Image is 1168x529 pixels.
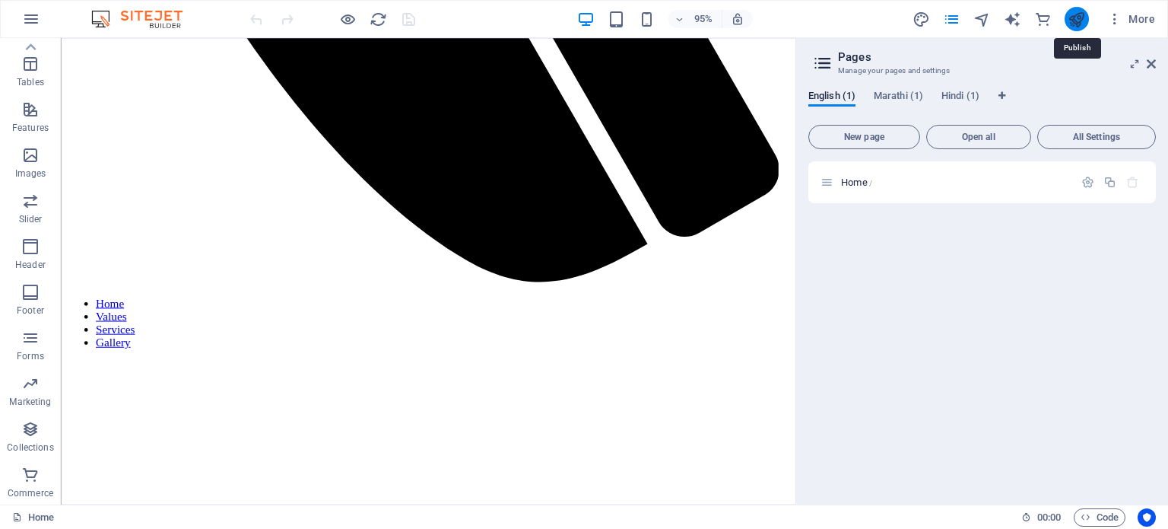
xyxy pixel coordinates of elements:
i: On resize automatically adjust zoom level to fit chosen device. [731,12,744,26]
button: navigator [973,10,992,28]
span: Open all [933,132,1024,142]
i: Navigator [973,11,991,28]
span: All Settings [1044,132,1149,142]
span: / [869,179,872,187]
i: Commerce [1034,11,1052,28]
p: Commerce [8,487,53,499]
button: publish [1065,7,1089,31]
span: New page [815,132,913,142]
h3: Manage your pages and settings [838,64,1125,78]
div: Settings [1081,176,1094,189]
div: Duplicate [1103,176,1116,189]
button: 95% [668,10,722,28]
button: reload [369,10,387,28]
h6: Session time [1021,508,1062,527]
button: More [1101,7,1161,31]
p: Forms [17,350,44,362]
p: Footer [17,304,44,317]
span: English (1) [808,87,855,108]
span: Click to open page [841,177,872,188]
button: New page [808,125,920,149]
h6: 95% [691,10,716,28]
span: Marathi (1) [874,87,923,108]
p: Features [12,122,49,134]
h2: Pages [838,50,1156,64]
button: Open all [926,125,1031,149]
button: Usercentrics [1138,508,1156,527]
p: Header [15,259,46,271]
span: : [1048,511,1050,523]
a: Click to cancel selection. Double-click to open Pages [12,508,54,527]
p: Tables [17,76,44,88]
i: AI Writer [1004,11,1021,28]
button: text_generator [1004,10,1022,28]
span: Hindi (1) [941,87,979,108]
img: Editor Logo [87,10,202,28]
p: Slider [19,213,43,225]
p: Marketing [9,396,51,408]
span: Code [1081,508,1119,527]
button: All Settings [1037,125,1156,149]
p: Images [15,167,46,180]
i: Design (Ctrl+Alt+Y) [912,11,930,28]
button: Code [1074,508,1125,527]
button: pages [943,10,961,28]
span: More [1107,11,1155,27]
button: design [912,10,931,28]
button: commerce [1034,10,1052,28]
div: The startpage cannot be deleted [1126,176,1139,189]
div: Language Tabs [808,90,1156,119]
p: Collections [7,441,53,454]
button: Click here to leave preview mode and continue editing [338,10,357,28]
span: 00 00 [1037,508,1061,527]
i: Pages (Ctrl+Alt+S) [943,11,960,28]
div: Home/ [836,177,1074,187]
i: Reload page [370,11,387,28]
